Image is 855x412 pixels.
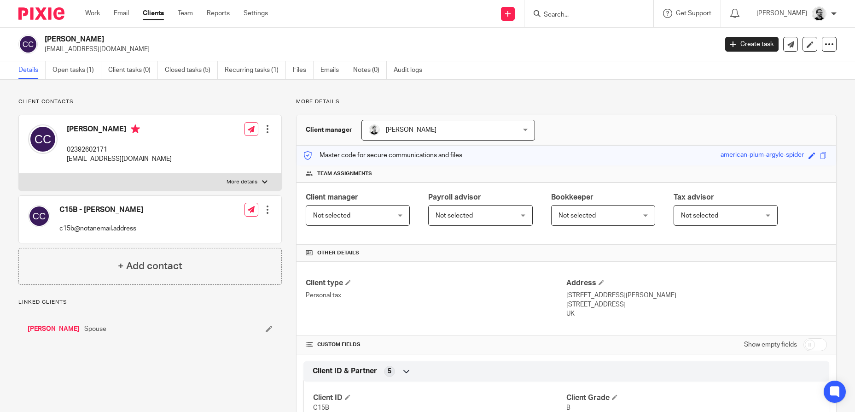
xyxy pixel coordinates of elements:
p: [STREET_ADDRESS][PERSON_NAME] [566,291,827,300]
i: Primary [131,124,140,134]
a: Reports [207,9,230,18]
span: Bookkeeper [551,194,593,201]
p: Personal tax [306,291,566,300]
h4: CUSTOM FIELDS [306,341,566,348]
a: Create task [725,37,779,52]
span: [PERSON_NAME] [386,127,436,133]
img: svg%3E [28,205,50,227]
p: [PERSON_NAME] [756,9,807,18]
h4: Client Grade [566,393,820,403]
p: [STREET_ADDRESS] [566,300,827,309]
span: Not selected [436,212,473,219]
a: Client tasks (0) [108,61,158,79]
div: american-plum-argyle-spider [721,150,804,161]
p: Master code for secure communications and files [303,151,462,160]
span: Not selected [313,212,350,219]
a: Recurring tasks (1) [225,61,286,79]
h4: Client type [306,278,566,288]
p: More details [227,178,257,186]
h4: Client ID [313,393,566,403]
p: UK [566,309,827,318]
a: Settings [244,9,268,18]
span: Get Support [676,10,711,17]
span: 5 [388,367,391,376]
span: C15B [313,405,329,411]
img: svg%3E [18,35,38,54]
a: Open tasks (1) [52,61,101,79]
img: Pixie [18,7,64,20]
a: Team [178,9,193,18]
a: [PERSON_NAME] [28,324,80,334]
span: Client ID & Partner [313,366,377,376]
img: Dave_2025.jpg [369,124,380,135]
a: Clients [143,9,164,18]
label: Show empty fields [744,340,797,349]
span: B [566,405,570,411]
p: 02392602171 [67,145,172,154]
span: Payroll advisor [428,194,481,201]
p: More details [296,98,837,106]
a: Files [293,61,314,79]
input: Search [543,11,626,19]
span: Client manager [306,194,358,201]
a: Work [85,9,100,18]
p: c15b@notanemail.address [59,224,143,233]
a: Notes (0) [353,61,387,79]
h2: [PERSON_NAME] [45,35,578,44]
h4: Address [566,278,827,288]
p: [EMAIL_ADDRESS][DOMAIN_NAME] [45,45,711,54]
img: Jack_2025.jpg [812,6,826,21]
span: Other details [317,249,359,257]
span: Spouse [84,324,106,334]
a: Email [114,9,129,18]
a: Details [18,61,46,79]
span: Tax advisor [674,194,714,201]
span: Not selected [558,212,596,219]
p: Client contacts [18,98,282,106]
span: Team assignments [317,170,372,177]
h3: Client manager [306,125,352,135]
span: Not selected [681,212,718,219]
a: Audit logs [394,61,429,79]
h4: + Add contact [118,259,182,273]
h4: [PERSON_NAME] [67,124,172,136]
p: [EMAIL_ADDRESS][DOMAIN_NAME] [67,154,172,164]
a: Closed tasks (5) [165,61,218,79]
a: Emails [320,61,346,79]
h4: C15B - [PERSON_NAME] [59,205,143,215]
p: Linked clients [18,299,282,306]
img: svg%3E [28,124,58,154]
